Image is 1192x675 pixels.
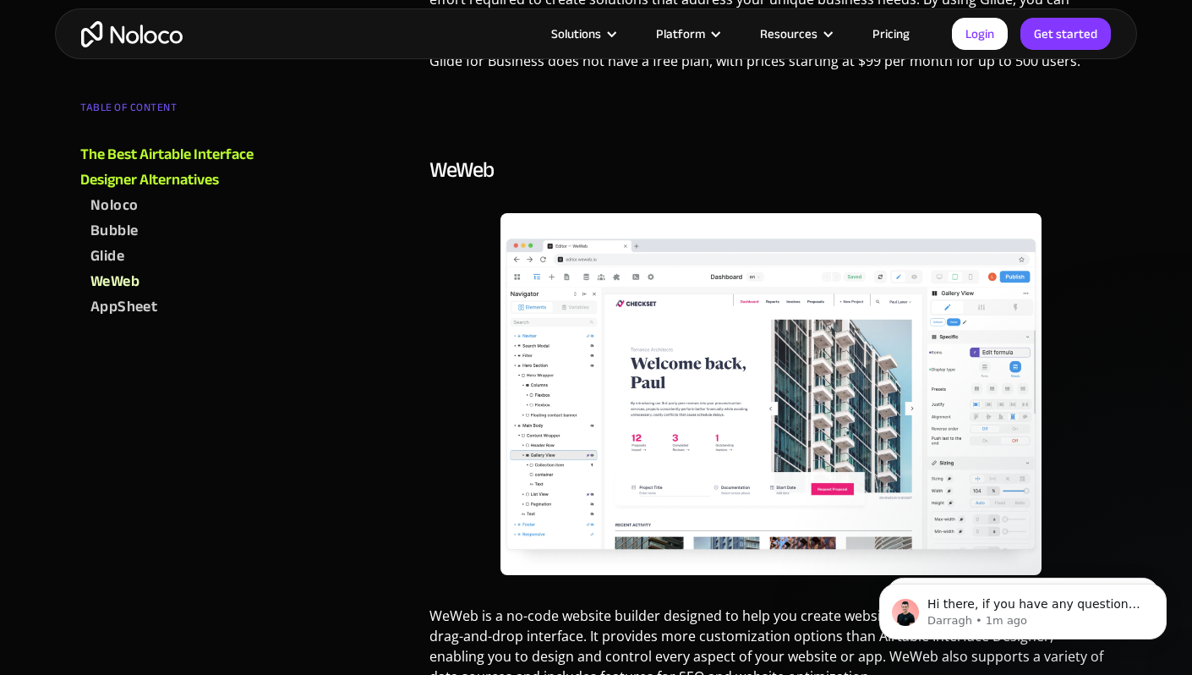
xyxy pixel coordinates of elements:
a: Login [952,18,1008,50]
div: Resources [760,23,817,45]
a: home [81,21,183,47]
div: Platform [656,23,705,45]
p: ‍ [429,92,1112,125]
a: AppSheet [90,294,285,320]
div: Noloco‍ [90,193,138,218]
a: The Best Airtable Interface Designer Alternatives [80,142,285,193]
a: Glide [90,244,285,269]
div: Solutions [530,23,635,45]
div: Solutions [551,23,601,45]
div: Resources [739,23,851,45]
a: Bubble [90,218,285,244]
a: Noloco‍ [90,193,285,218]
div: AppSheet [90,294,157,320]
a: Get started [1020,18,1111,50]
a: WeWeb [90,269,285,294]
a: Pricing [851,23,931,45]
a: WeWeb [429,149,495,190]
div: Platform [635,23,739,45]
div: WeWeb [90,269,139,294]
iframe: Intercom notifications message [854,548,1192,667]
div: Glide [90,244,124,269]
div: TABLE OF CONTENT [80,95,285,129]
div: Bubble [90,218,138,244]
